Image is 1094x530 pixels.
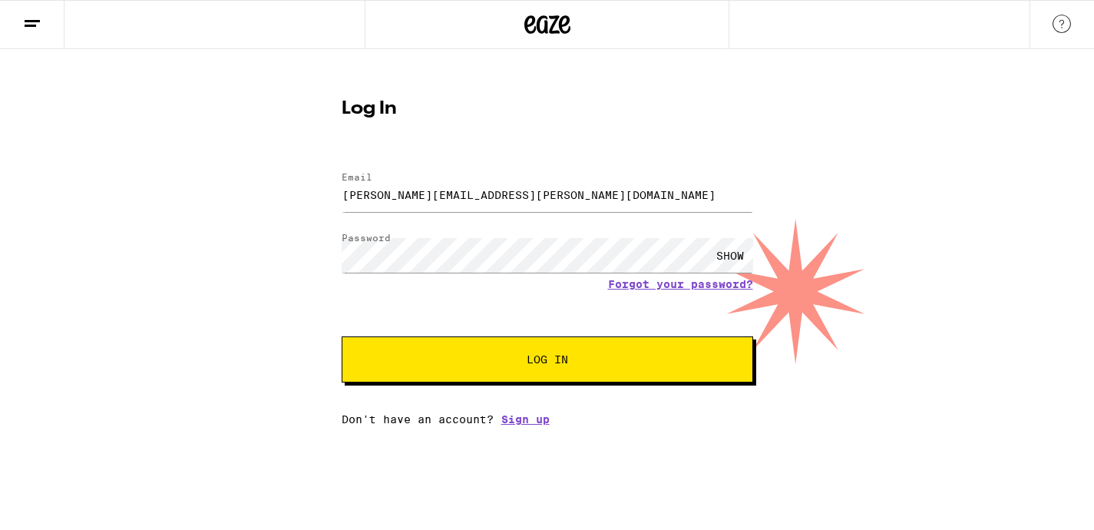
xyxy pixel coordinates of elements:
[342,233,391,243] label: Password
[342,336,753,383] button: Log In
[527,354,568,365] span: Log In
[608,278,753,290] a: Forgot your password?
[342,177,753,212] input: Email
[501,413,550,426] a: Sign up
[707,238,753,273] div: SHOW
[342,413,753,426] div: Don't have an account?
[342,100,753,118] h1: Log In
[342,172,372,182] label: Email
